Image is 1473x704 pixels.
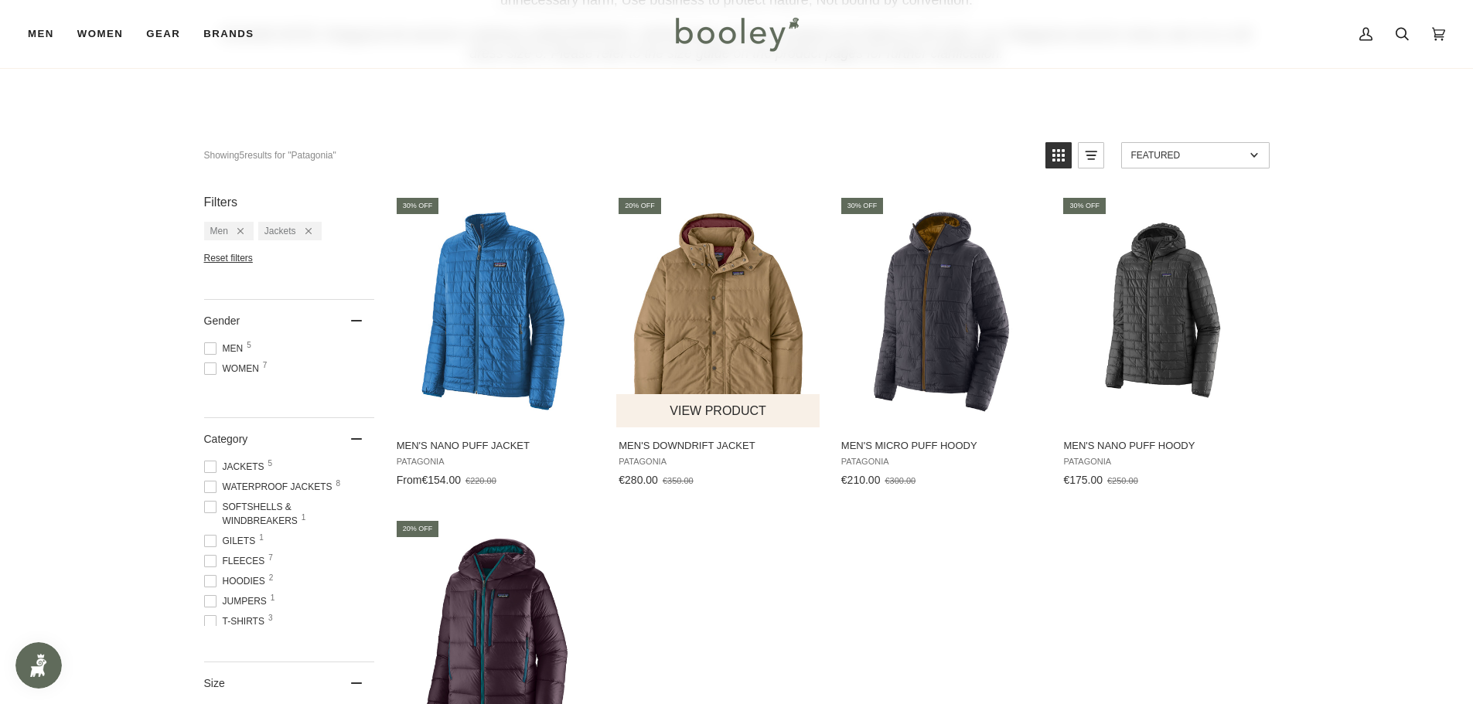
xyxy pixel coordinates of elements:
[204,614,269,628] span: T-Shirts
[619,439,819,453] span: Men's Downdrift Jacket
[204,554,270,568] span: Fleeces
[1061,209,1266,413] img: Patagonia Men's Nano Puff Hoody Forge Grey - Booley Galway
[1063,439,1263,453] span: Men's Nano Puff Hoody
[841,474,881,486] span: €210.00
[271,594,275,602] span: 1
[885,476,916,485] span: €300.00
[421,474,461,486] span: €154.00
[204,142,336,168] div: Showing results for "Patagonia"
[204,342,248,355] span: Men
[616,394,820,427] button: View product
[204,362,264,376] span: Women
[839,196,1044,492] a: Men's Micro Puff Hoody
[1061,196,1266,492] a: Men's Nano Puff Hoody
[296,226,312,236] div: Remove filter: Jackets
[204,594,271,608] span: Jumpers
[204,480,337,494] span: Waterproof Jackets
[204,677,225,689] span: Size
[1063,474,1103,486] span: €175.00
[77,26,123,42] span: Women
[619,474,658,486] span: €280.00
[210,226,228,236] span: Men
[1078,142,1104,168] a: View list mode
[619,457,819,467] span: Patagonia
[204,534,261,548] span: Gilets
[204,460,269,474] span: Jackets
[616,209,821,413] img: Patagonia Men's Downdrift Jacket Grayling Brown - Booley Galway
[397,198,439,214] div: 30% off
[263,362,268,369] span: 7
[204,253,374,264] li: Reset filters
[1063,198,1106,214] div: 30% off
[268,554,273,562] span: 7
[269,574,274,582] span: 2
[397,474,422,486] span: From
[841,439,1042,453] span: Men's Micro Puff Hoody
[268,460,273,468] span: 5
[1107,476,1138,485] span: €250.00
[663,476,694,485] span: €350.00
[146,26,180,42] span: Gear
[1131,150,1245,161] span: Featured
[204,315,240,327] span: Gender
[619,198,661,214] div: 20% off
[841,198,884,214] div: 30% off
[839,209,1044,413] img: Patagonia Men's Micro Puff Hoody Smolder Blue / Raptor Brown - Booley Galway
[397,439,597,453] span: Men's Nano Puff Jacket
[259,534,264,542] span: 1
[228,226,244,236] div: Remove filter: Men
[397,521,439,537] div: 20% off
[1121,142,1270,168] a: Sort options
[1063,457,1263,467] span: Patagonia
[465,476,496,485] span: €220.00
[336,480,341,488] span: 8
[394,196,599,492] a: Men's Nano Puff Jacket
[247,342,251,349] span: 5
[204,574,270,588] span: Hoodies
[28,26,54,42] span: Men
[204,196,238,209] span: Filters
[1045,142,1072,168] a: View grid mode
[240,150,245,161] b: 5
[15,642,62,689] iframe: Button to open loyalty program pop-up
[264,226,296,236] span: Jackets
[302,514,306,522] span: 1
[204,433,248,445] span: Category
[268,614,273,622] span: 3
[397,457,597,467] span: Patagonia
[616,196,821,492] a: Men's Downdrift Jacket
[669,12,804,56] img: Booley
[203,26,254,42] span: Brands
[204,500,374,528] span: Softshells & Windbreakers
[394,209,599,413] img: Patagonia Men's Nano Puff Jacket Endless Blue - Booley Galway
[204,253,253,264] span: Reset filters
[841,457,1042,467] span: Patagonia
